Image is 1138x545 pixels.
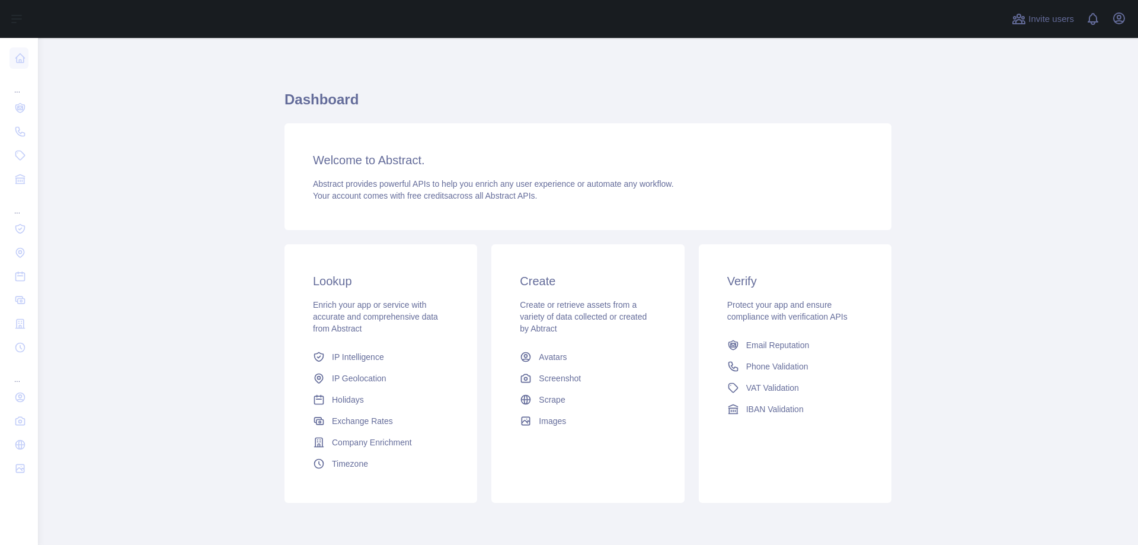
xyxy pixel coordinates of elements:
[723,399,868,420] a: IBAN Validation
[727,300,848,321] span: Protect your app and ensure compliance with verification APIs
[332,458,368,470] span: Timezone
[539,394,565,406] span: Scrape
[1028,12,1074,26] span: Invite users
[520,273,656,289] h3: Create
[9,71,28,95] div: ...
[723,377,868,399] a: VAT Validation
[515,389,660,410] a: Scrape
[515,346,660,368] a: Avatars
[332,372,386,384] span: IP Geolocation
[313,179,674,189] span: Abstract provides powerful APIs to help you enrich any user experience or automate any workflow.
[746,361,808,372] span: Phone Validation
[407,191,448,200] span: free credits
[308,410,453,432] a: Exchange Rates
[727,273,863,289] h3: Verify
[332,415,393,427] span: Exchange Rates
[746,339,810,351] span: Email Reputation
[515,368,660,389] a: Screenshot
[308,389,453,410] a: Holidays
[308,432,453,453] a: Company Enrichment
[308,346,453,368] a: IP Intelligence
[723,356,868,377] a: Phone Validation
[746,403,804,415] span: IBAN Validation
[308,453,453,474] a: Timezone
[308,368,453,389] a: IP Geolocation
[9,361,28,384] div: ...
[313,152,863,168] h3: Welcome to Abstract.
[520,300,647,333] span: Create or retrieve assets from a variety of data collected or created by Abtract
[332,394,364,406] span: Holidays
[515,410,660,432] a: Images
[332,351,384,363] span: IP Intelligence
[313,300,438,333] span: Enrich your app or service with accurate and comprehensive data from Abstract
[723,334,868,356] a: Email Reputation
[539,415,566,427] span: Images
[284,90,891,119] h1: Dashboard
[539,372,581,384] span: Screenshot
[539,351,567,363] span: Avatars
[746,382,799,394] span: VAT Validation
[9,192,28,216] div: ...
[313,191,537,200] span: Your account comes with across all Abstract APIs.
[332,436,412,448] span: Company Enrichment
[1009,9,1076,28] button: Invite users
[313,273,449,289] h3: Lookup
